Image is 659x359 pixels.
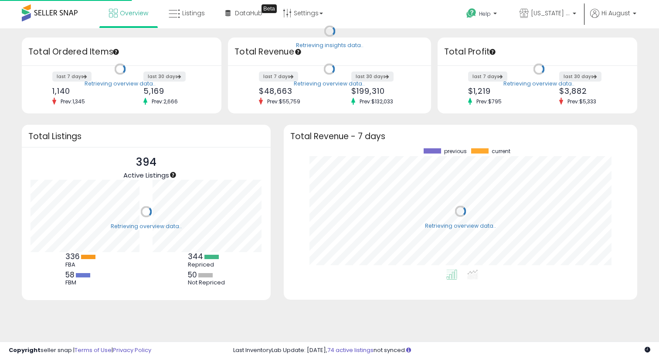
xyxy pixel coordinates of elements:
div: seller snap | | [9,346,151,355]
i: Click here to read more about un-synced listings. [406,347,411,353]
div: Last InventoryLab Update: [DATE], not synced. [233,346,650,355]
span: Listings [182,9,205,17]
span: Help [479,10,491,17]
a: Help [459,1,506,28]
div: Retrieving overview data.. [425,222,496,230]
div: Tooltip anchor [262,4,277,13]
div: Retrieving overview data.. [85,80,156,88]
a: Terms of Use [75,346,112,354]
i: Get Help [466,8,477,19]
a: Hi August [590,9,636,28]
span: Hi August [601,9,630,17]
div: Retrieving overview data.. [503,80,574,88]
span: DataHub [235,9,262,17]
a: 74 active listings [327,346,374,354]
div: Retrieving overview data.. [294,80,365,88]
div: Retrieving overview data.. [111,222,182,230]
strong: Copyright [9,346,41,354]
a: Privacy Policy [113,346,151,354]
span: [US_STATE] Family Distribution [531,9,570,17]
span: Overview [120,9,148,17]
